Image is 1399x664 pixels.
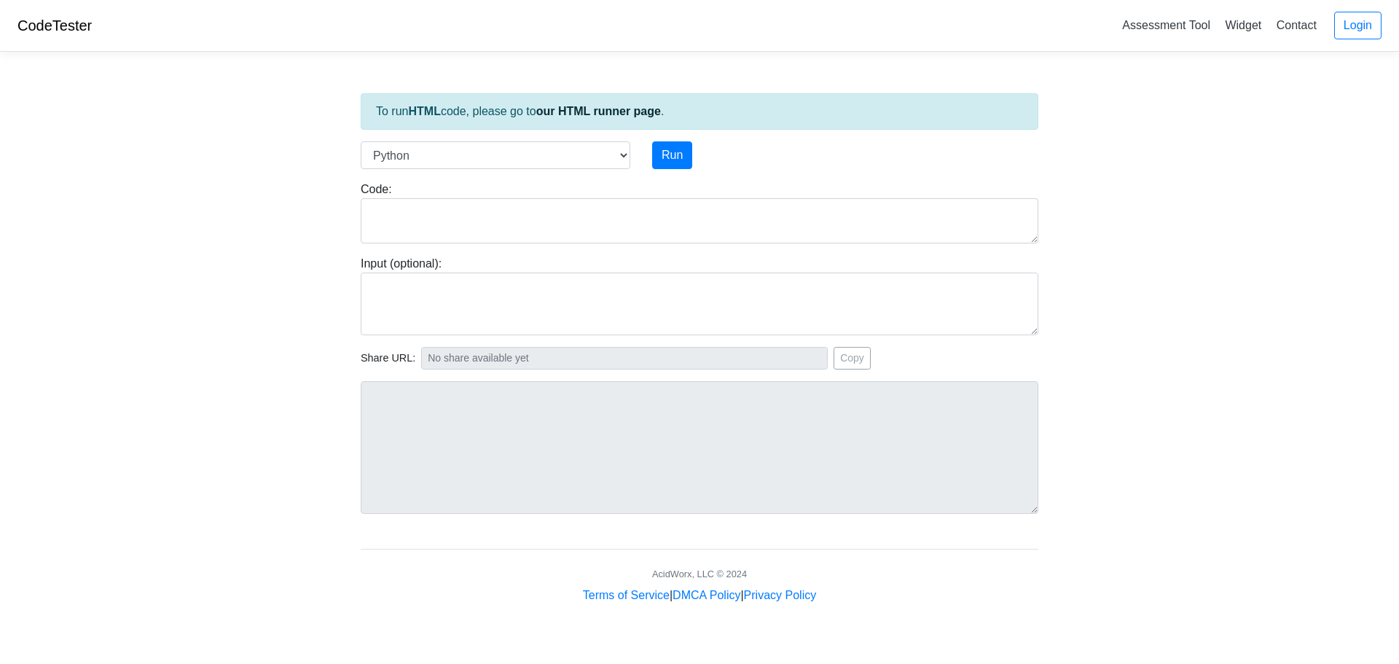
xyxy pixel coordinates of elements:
div: AcidWorx, LLC © 2024 [652,567,747,581]
button: Run [652,141,692,169]
a: Contact [1271,13,1322,37]
input: No share available yet [421,347,828,370]
a: DMCA Policy [673,589,740,601]
div: Code: [350,181,1049,243]
a: Terms of Service [583,589,670,601]
span: Share URL: [361,351,415,367]
a: Widget [1219,13,1267,37]
a: CodeTester [17,17,92,34]
a: Login [1334,12,1382,39]
button: Copy [834,347,871,370]
a: our HTML runner page [536,105,661,117]
div: Input (optional): [350,255,1049,335]
div: To run code, please go to . [361,93,1038,130]
div: | | [583,587,816,604]
strong: HTML [408,105,440,117]
a: Privacy Policy [744,589,817,601]
a: Assessment Tool [1116,13,1216,37]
